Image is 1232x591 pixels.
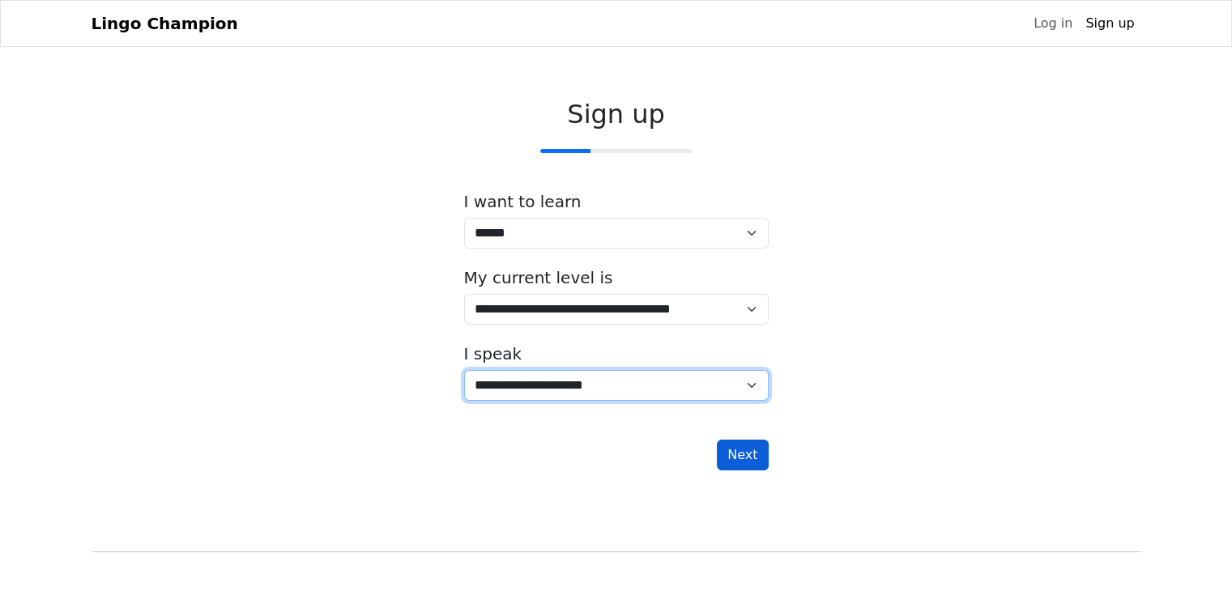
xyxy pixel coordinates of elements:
[1027,7,1079,40] a: Log in
[464,268,613,287] label: My current level is
[464,99,769,130] h2: Sign up
[464,192,582,211] label: I want to learn
[717,440,768,470] button: Next
[464,344,522,364] label: I speak
[92,7,238,40] a: Lingo Champion
[1079,7,1140,40] a: Sign up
